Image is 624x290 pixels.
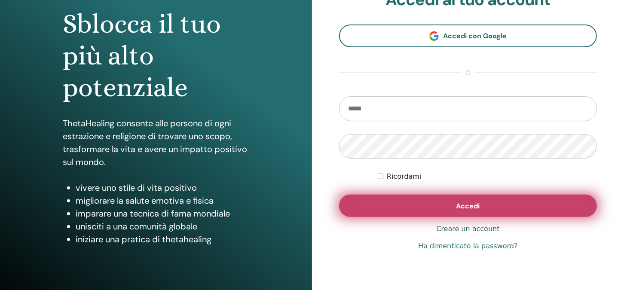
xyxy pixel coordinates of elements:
li: iniziare una pratica di thetahealing [76,233,249,246]
a: Accedi con Google [339,24,597,47]
p: ThetaHealing consente alle persone di ogni estrazione e religione di trovare uno scopo, trasforma... [63,117,249,168]
li: imparare una tecnica di fama mondiale [76,207,249,220]
span: Accedi [456,201,480,211]
button: Accedi [339,195,597,217]
li: unisciti a una comunità globale [76,220,249,233]
label: Ricordami [387,171,421,182]
h1: Sblocca il tuo più alto potenziale [63,8,249,104]
span: o [461,68,475,78]
li: migliorare la salute emotiva e fisica [76,194,249,207]
a: Creare un account [436,224,499,234]
a: Ha dimenticato la password? [418,241,517,251]
span: Accedi con Google [443,31,507,40]
div: Keep me authenticated indefinitely or until I manually logout [378,171,597,182]
li: vivere uno stile di vita positivo [76,181,249,194]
